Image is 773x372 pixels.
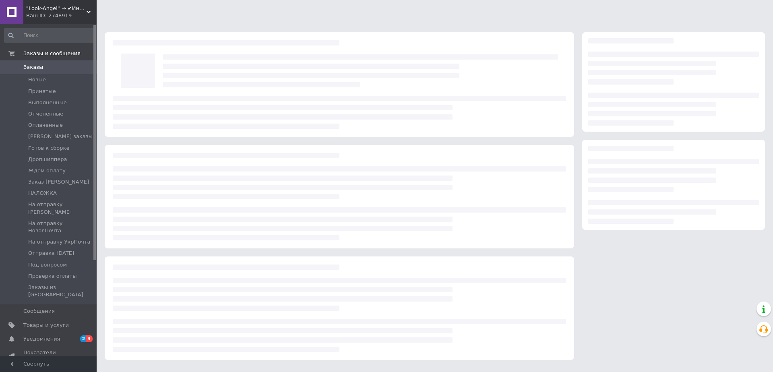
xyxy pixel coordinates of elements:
span: Оплаченные [28,122,63,129]
span: На отправку НоваяПочта [28,220,94,234]
span: Новые [28,76,46,83]
span: Ждем оплату [28,167,66,174]
span: Заказы и сообщения [23,50,81,57]
span: НАЛОЖКА [28,190,57,197]
span: Отправка [DATE] [28,250,74,257]
span: 2 [80,335,87,342]
span: На отправку [PERSON_NAME] [28,201,94,215]
div: Ваш ID: 2748919 [26,12,97,19]
span: Готов к сборке [28,145,69,152]
span: Под вопросом [28,261,67,269]
span: Заказ [PERSON_NAME] [28,178,89,186]
input: Поиск [4,28,95,43]
span: Принятые [28,88,56,95]
span: Товары и услуги [23,322,69,329]
span: Заказы [23,64,43,71]
span: Проверка оплаты [28,273,76,280]
span: Отмененные [28,110,63,118]
span: Показатели работы компании [23,349,74,364]
span: На отправку УкрПочта [28,238,90,246]
span: Сообщения [23,308,55,315]
span: [PERSON_NAME] заказы [28,133,93,140]
span: Заказы из [GEOGRAPHIC_DATA] [28,284,94,298]
span: Дропшиппера [28,156,67,163]
span: 3 [86,335,93,342]
span: "Look-Angel" → ✔Интернет-магазин одежды оптом и в розницу✔ [26,5,87,12]
span: Уведомления [23,335,60,343]
span: Выполненные [28,99,67,106]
